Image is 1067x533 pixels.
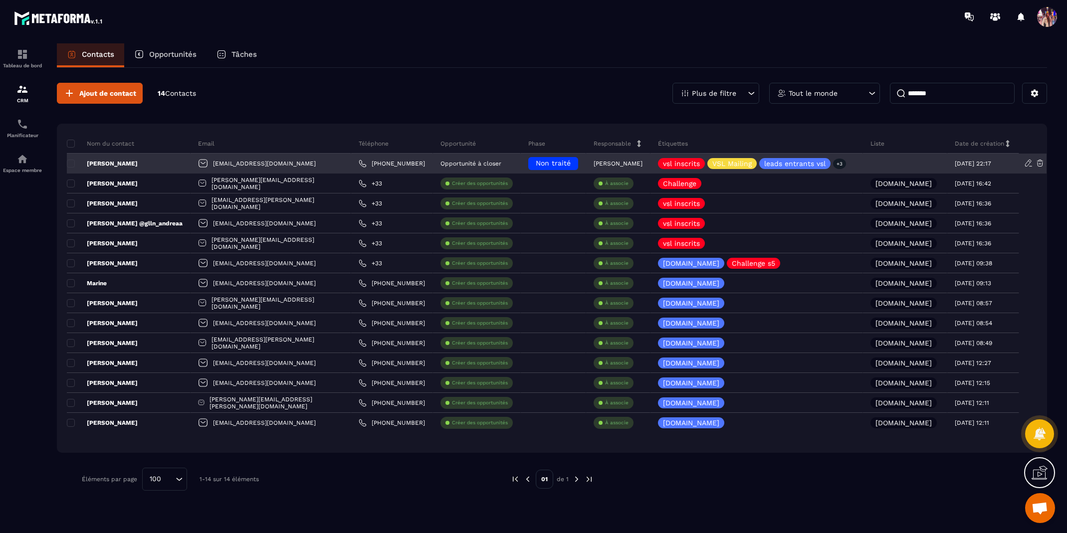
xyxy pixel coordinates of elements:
[452,180,508,187] p: Créer des opportunités
[16,48,28,60] img: formation
[359,179,382,187] a: +33
[605,180,629,187] p: À associe
[207,43,267,67] a: Tâches
[2,133,42,138] p: Planificateur
[875,200,932,207] p: [DOMAIN_NAME]
[2,168,42,173] p: Espace membre
[146,474,165,485] span: 100
[2,41,42,76] a: formationformationTableau de bord
[955,300,992,307] p: [DATE] 08:57
[2,98,42,103] p: CRM
[955,260,992,267] p: [DATE] 09:38
[692,90,736,97] p: Plus de filtre
[198,140,214,148] p: Email
[658,140,688,148] p: Étiquettes
[955,379,990,386] p: [DATE] 12:15
[67,179,138,187] p: [PERSON_NAME]
[67,140,134,148] p: Nom du contact
[452,320,508,327] p: Créer des opportunités
[67,339,138,347] p: [PERSON_NAME]
[605,200,629,207] p: À associe
[2,63,42,68] p: Tableau de bord
[149,50,197,59] p: Opportunités
[359,279,425,287] a: [PHONE_NUMBER]
[875,379,932,386] p: [DOMAIN_NAME]
[67,279,107,287] p: Marine
[536,159,571,167] span: Non traité
[764,160,826,167] p: leads entrants vsl
[57,83,143,104] button: Ajout de contact
[67,419,138,427] p: [PERSON_NAME]
[663,379,719,386] p: [DOMAIN_NAME]
[79,88,136,98] span: Ajout de contact
[359,339,425,347] a: [PHONE_NUMBER]
[165,474,173,485] input: Search for option
[452,260,508,267] p: Créer des opportunités
[16,83,28,95] img: formation
[955,220,991,227] p: [DATE] 16:36
[663,260,719,267] p: [DOMAIN_NAME]
[440,160,501,167] p: Opportunité à closer
[16,118,28,130] img: scheduler
[440,140,476,148] p: Opportunité
[359,239,382,247] a: +33
[165,89,196,97] span: Contacts
[67,259,138,267] p: [PERSON_NAME]
[955,160,991,167] p: [DATE] 22:17
[452,240,508,247] p: Créer des opportunités
[452,220,508,227] p: Créer des opportunités
[452,280,508,287] p: Créer des opportunités
[875,320,932,327] p: [DOMAIN_NAME]
[82,476,137,483] p: Éléments par page
[67,299,138,307] p: [PERSON_NAME]
[955,200,991,207] p: [DATE] 16:36
[452,200,508,207] p: Créer des opportunités
[67,379,138,387] p: [PERSON_NAME]
[594,140,631,148] p: Responsable
[955,140,1004,148] p: Date de création
[663,419,719,426] p: [DOMAIN_NAME]
[452,379,508,386] p: Créer des opportunités
[663,180,696,187] p: Challenge
[605,220,629,227] p: À associe
[663,300,719,307] p: [DOMAIN_NAME]
[536,470,553,489] p: 01
[1025,493,1055,523] a: Ouvrir le chat
[158,89,196,98] p: 14
[16,153,28,165] img: automations
[452,399,508,406] p: Créer des opportunités
[594,160,642,167] p: [PERSON_NAME]
[663,340,719,347] p: [DOMAIN_NAME]
[523,475,532,484] img: prev
[359,160,425,168] a: [PHONE_NUMBER]
[359,379,425,387] a: [PHONE_NUMBER]
[955,180,991,187] p: [DATE] 16:42
[231,50,257,59] p: Tâches
[359,199,382,207] a: +33
[605,419,629,426] p: À associe
[200,476,259,483] p: 1-14 sur 14 éléments
[955,340,992,347] p: [DATE] 08:49
[67,319,138,327] p: [PERSON_NAME]
[870,140,884,148] p: Liste
[663,220,700,227] p: vsl inscrits
[142,468,187,491] div: Search for option
[955,419,989,426] p: [DATE] 12:11
[585,475,594,484] img: next
[875,180,932,187] p: [DOMAIN_NAME]
[67,359,138,367] p: [PERSON_NAME]
[663,240,700,247] p: vsl inscrits
[605,280,629,287] p: À associe
[605,240,629,247] p: À associe
[2,76,42,111] a: formationformationCRM
[82,50,114,59] p: Contacts
[359,259,382,267] a: +33
[452,419,508,426] p: Créer des opportunités
[452,300,508,307] p: Créer des opportunités
[789,90,838,97] p: Tout le monde
[955,359,991,366] p: [DATE] 12:27
[452,340,508,347] p: Créer des opportunités
[2,146,42,180] a: automationsautomationsEspace membre
[605,379,629,386] p: À associe
[359,219,382,227] a: +33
